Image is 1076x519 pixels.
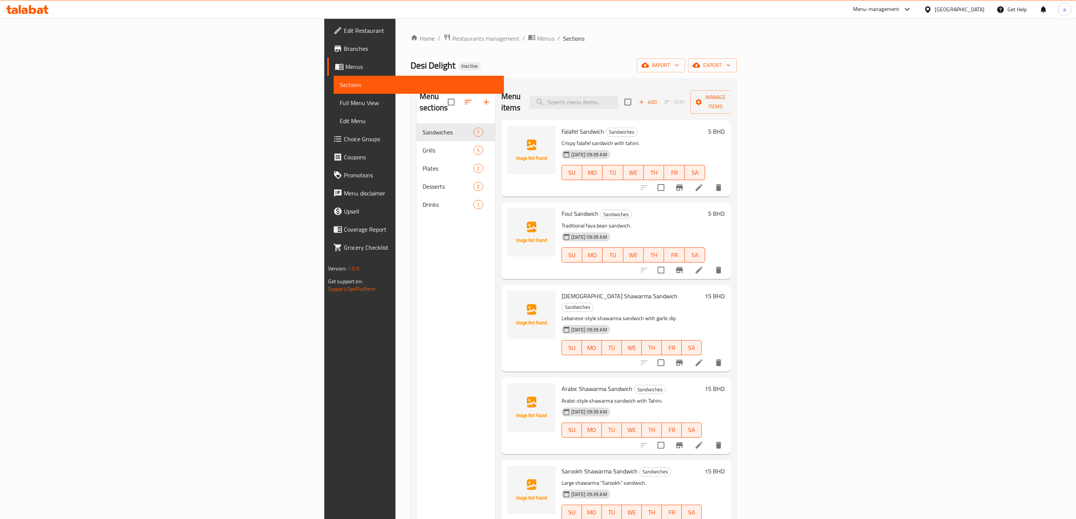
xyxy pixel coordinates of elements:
[664,165,684,180] button: FR
[670,179,688,197] button: Branch-specific-item
[696,93,735,111] span: Manage items
[582,165,603,180] button: MO
[626,167,641,178] span: WE
[562,208,598,219] span: Foul Sandwich
[605,507,619,518] span: TU
[705,291,725,301] h6: 15 BHD
[606,128,637,136] span: Sandwiches
[562,165,582,180] button: SU
[562,396,702,406] p: Arabic-style shawarma sandwich wtih Tahini.
[603,165,623,180] button: TU
[602,340,622,355] button: TU
[562,126,604,137] span: Falafel Sandwich
[639,467,671,476] span: Sandwiches
[473,182,483,191] div: items
[344,225,498,234] span: Coverage Report
[694,61,731,70] span: export
[647,167,661,178] span: TH
[340,80,498,89] span: Sections
[327,58,504,76] a: Menus
[622,340,642,355] button: WE
[345,62,498,71] span: Menus
[528,34,554,43] a: Menus
[636,96,660,108] span: Add item
[637,58,685,72] button: import
[562,423,582,438] button: SU
[344,26,498,35] span: Edit Restaurant
[423,182,473,191] span: Desserts
[562,139,705,148] p: Crispy falafel sandwich with tahini.
[653,180,669,195] span: Select to update
[582,423,602,438] button: MO
[568,408,610,415] span: [DATE] 09:39 AM
[562,383,632,394] span: Arabic Shawarma Sandwich
[625,507,639,518] span: WE
[537,34,554,43] span: Menus
[634,385,666,394] div: Sandwiches
[606,250,620,261] span: TU
[665,507,679,518] span: FR
[710,354,728,372] button: delete
[344,171,498,180] span: Promotions
[662,423,682,438] button: FR
[328,276,363,286] span: Get support on:
[423,200,473,209] span: Drinks
[670,436,688,454] button: Branch-specific-item
[473,164,483,173] div: items
[474,165,482,172] span: 2
[327,238,504,256] a: Grocery Checklist
[653,437,669,453] span: Select to update
[694,441,704,450] a: Edit menu item
[328,284,376,294] a: Support.OpsPlatform
[694,183,704,192] a: Edit menu item
[423,128,473,137] span: Sandwiches
[562,478,702,488] p: Large shawarma “Sarookh” sandwich.
[688,250,702,261] span: SA
[653,262,669,278] span: Select to update
[600,210,632,219] div: Sandwiches
[682,340,702,355] button: SA
[645,342,659,353] span: TH
[344,153,498,162] span: Coupons
[644,247,664,263] button: TH
[642,340,662,355] button: TH
[530,96,618,109] input: search
[522,34,525,43] li: /
[327,21,504,40] a: Edit Restaurant
[602,423,622,438] button: TU
[501,91,521,113] h2: Menu items
[688,167,702,178] span: SA
[334,94,504,112] a: Full Menu View
[634,385,665,394] span: Sandwiches
[647,250,661,261] span: TH
[694,266,704,275] a: Edit menu item
[423,164,473,173] span: Plates
[667,250,681,261] span: FR
[642,423,662,438] button: TH
[685,424,699,435] span: SA
[690,90,741,114] button: Manage items
[600,210,632,219] span: Sandwiches
[688,58,737,72] button: export
[327,130,504,148] a: Choice Groups
[585,250,600,261] span: MO
[417,141,495,159] div: Grills5
[557,34,560,43] li: /
[565,250,579,261] span: SU
[606,128,638,137] div: Sandwiches
[565,507,579,518] span: SU
[710,261,728,279] button: delete
[474,183,482,190] span: 2
[568,151,610,158] span: [DATE] 09:39 AM
[473,146,483,155] div: items
[344,134,498,143] span: Choice Groups
[334,76,504,94] a: Sections
[670,261,688,279] button: Branch-specific-item
[417,177,495,195] div: Desserts2
[935,5,984,14] div: [GEOGRAPHIC_DATA]
[853,5,899,14] div: Menu-management
[625,424,639,435] span: WE
[417,120,495,217] nav: Menu sections
[664,247,684,263] button: FR
[603,247,623,263] button: TU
